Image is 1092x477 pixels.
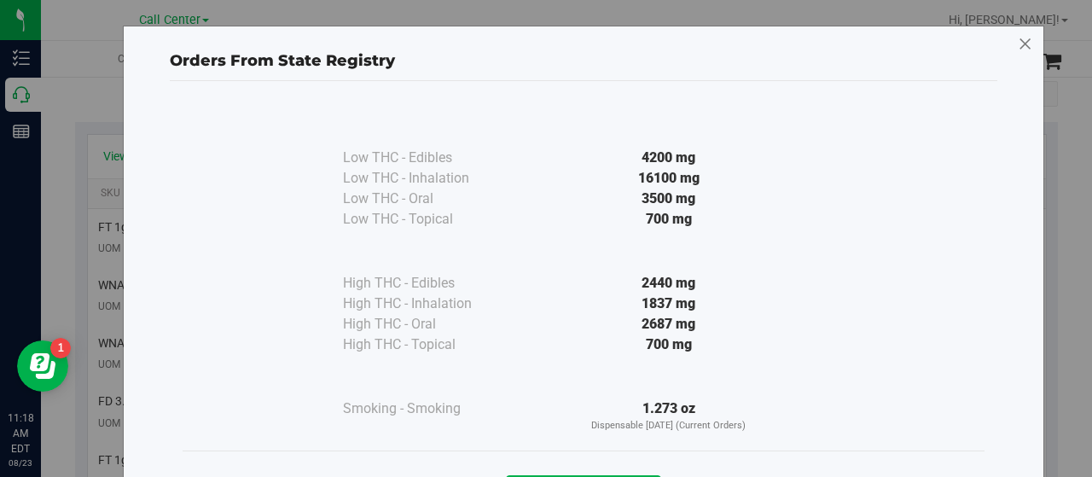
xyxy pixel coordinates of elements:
div: Low THC - Edibles [343,148,514,168]
div: Low THC - Topical [343,209,514,230]
div: 1837 mg [514,294,824,314]
span: Orders From State Registry [170,51,395,70]
div: High THC - Inhalation [343,294,514,314]
div: Low THC - Inhalation [343,168,514,189]
div: 3500 mg [514,189,824,209]
div: High THC - Edibles [343,273,514,294]
div: 700 mg [514,209,824,230]
div: 2687 mg [514,314,824,334]
p: Dispensable [DATE] (Current Orders) [514,419,824,433]
div: 16100 mg [514,168,824,189]
div: 700 mg [514,334,824,355]
iframe: Resource center [17,340,68,392]
div: 2440 mg [514,273,824,294]
div: High THC - Topical [343,334,514,355]
div: Low THC - Oral [343,189,514,209]
div: High THC - Oral [343,314,514,334]
div: 1.273 oz [514,398,824,433]
iframe: Resource center unread badge [50,338,71,358]
div: 4200 mg [514,148,824,168]
div: Smoking - Smoking [343,398,514,419]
